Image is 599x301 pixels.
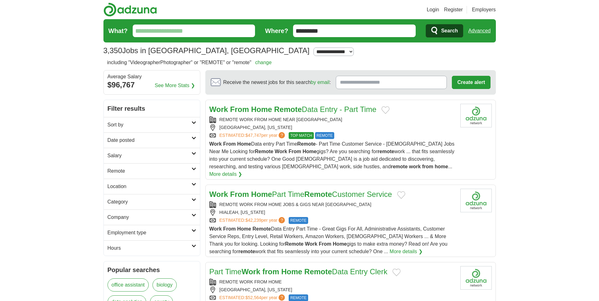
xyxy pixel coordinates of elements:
strong: Remote [304,267,332,276]
div: REMOTE WORK FROM HOME [209,279,455,285]
h2: Date posted [108,137,191,144]
h2: Location [108,183,191,190]
button: Add to favorite jobs [392,269,401,276]
strong: From [289,149,301,154]
span: REMOTE [289,217,308,224]
strong: Home [251,105,272,114]
strong: From [223,226,236,231]
strong: remote [238,249,255,254]
a: Location [104,179,200,194]
strong: Remote [304,190,332,198]
a: ESTIMATED:$47,747per year? [219,132,286,139]
span: ? [279,132,285,138]
strong: From [230,190,249,198]
span: 3,350 [103,45,122,56]
strong: Home [237,141,251,147]
span: ? [279,217,285,223]
strong: Home [251,190,272,198]
strong: Work [209,226,222,231]
strong: work [409,164,421,169]
strong: Work [241,267,260,276]
a: Date posted [104,132,200,148]
label: Where? [265,26,288,36]
h2: Sort by [108,121,191,129]
span: $42,239 [245,218,261,223]
button: Search [426,24,463,37]
span: Receive the newest jobs for this search : [223,79,331,86]
div: Average Salary [108,74,196,79]
label: What? [108,26,128,36]
img: Company logo [460,266,492,290]
strong: Home [333,241,347,247]
div: [GEOGRAPHIC_DATA], [US_STATE] [209,124,455,131]
span: Search [441,25,458,37]
span: $52,564 [245,295,261,300]
strong: Work [209,141,222,147]
a: Sort by [104,117,200,132]
span: $47,747 [245,133,261,138]
a: Login [427,6,439,14]
a: More details ❯ [390,248,423,255]
a: biology [153,278,177,292]
a: Register [444,6,463,14]
span: REMOTE [315,132,334,139]
div: REMOTE WORK FROM HOME NEAR [GEOGRAPHIC_DATA] [209,116,455,123]
strong: Remote [274,105,302,114]
a: Remote [104,163,200,179]
strong: Home [281,267,302,276]
div: [GEOGRAPHIC_DATA], [US_STATE] [209,287,455,293]
strong: remote [391,164,408,169]
h2: Popular searches [108,265,196,275]
a: More details ❯ [209,170,242,178]
strong: home [435,164,448,169]
strong: Home [302,149,316,154]
strong: remote [378,149,394,154]
button: Create alert [452,76,490,89]
strong: Remote [297,141,316,147]
h2: Salary [108,152,191,159]
div: $96,767 [108,79,196,91]
strong: Remote [285,241,304,247]
span: Data entry Part Time - Part Time Customer Service - [DEMOGRAPHIC_DATA] Jobs Near Me Looking for g... [209,141,455,169]
h2: Company [108,214,191,221]
a: Employment type [104,225,200,240]
h2: including "VideographerPhotographer" or "REMOTE" or "remote" [107,59,272,66]
a: See More Stats ❯ [155,82,195,89]
span: ? [279,294,285,301]
a: Work From HomePart TimeRemoteCustomer Service [209,190,392,198]
strong: Remote [252,226,271,231]
a: Salary [104,148,200,163]
a: change [255,60,272,65]
a: Company [104,209,200,225]
strong: From [223,141,236,147]
a: Part TimeWork from Home RemoteData Entry Clerk [209,267,387,276]
strong: From [319,241,331,247]
div: HIALEAH, [US_STATE] [209,209,455,216]
h2: Category [108,198,191,206]
img: Company logo [460,104,492,127]
h2: Filter results [104,100,200,117]
strong: Work [305,241,318,247]
a: Advanced [468,25,491,37]
a: Work From Home RemoteData Entry - Part Time [209,105,377,114]
strong: Remote [255,149,273,154]
a: Category [104,194,200,209]
strong: from [262,267,279,276]
span: TOP MATCH [289,132,313,139]
button: Add to favorite jobs [397,191,405,199]
strong: from [422,164,434,169]
button: Add to favorite jobs [381,106,390,114]
div: REMOTE WORK FROM HOME JOBS & GIGS NEAR [GEOGRAPHIC_DATA] [209,201,455,208]
strong: Work [209,190,228,198]
span: Data Entry Part Time - Great Gigs For All, Administrative Assistants, Customer Service Reps, Entr... [209,226,447,254]
strong: Work [275,149,287,154]
strong: Work [209,105,228,114]
h1: Jobs in [GEOGRAPHIC_DATA], [GEOGRAPHIC_DATA] [103,46,310,55]
strong: Home [237,226,251,231]
h2: Hours [108,244,191,252]
a: Hours [104,240,200,256]
h2: Remote [108,167,191,175]
strong: From [230,105,249,114]
a: ESTIMATED:$42,239per year? [219,217,286,224]
a: Employers [472,6,496,14]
